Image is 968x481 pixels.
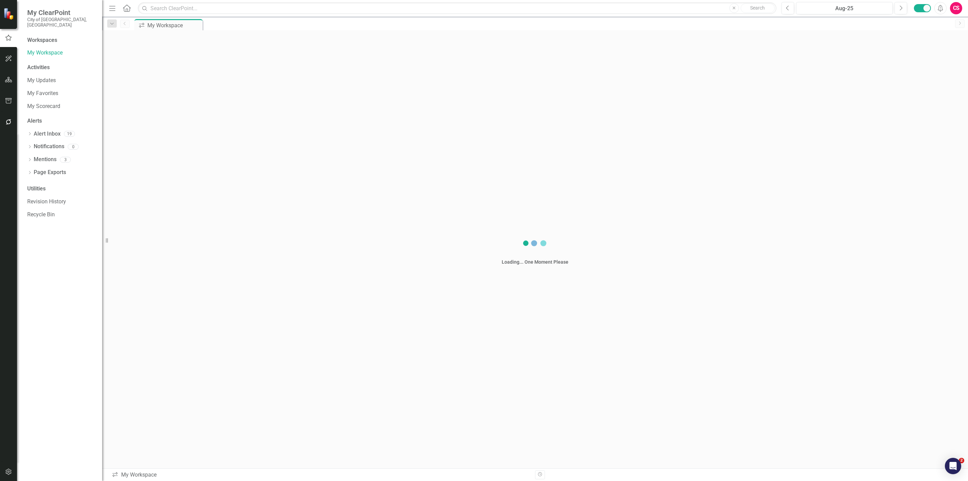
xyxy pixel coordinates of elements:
[27,49,95,57] a: My Workspace
[741,3,775,13] button: Search
[27,117,95,125] div: Alerts
[27,185,95,193] div: Utilities
[27,90,95,97] a: My Favorites
[138,2,776,14] input: Search ClearPoint...
[27,9,95,17] span: My ClearPoint
[502,259,568,265] div: Loading... One Moment Please
[27,77,95,84] a: My Updates
[945,458,961,474] div: Open Intercom Messenger
[27,198,95,206] a: Revision History
[34,130,61,138] a: Alert Inbox
[950,2,962,14] button: CS
[27,103,95,110] a: My Scorecard
[750,5,765,11] span: Search
[64,131,75,137] div: 19
[798,4,890,13] div: Aug-25
[959,458,964,463] span: 2
[3,8,15,20] img: ClearPoint Strategy
[68,144,79,150] div: 0
[796,2,893,14] button: Aug-25
[27,36,57,44] div: Workspaces
[147,21,201,30] div: My Workspace
[27,64,95,72] div: Activities
[34,156,57,164] a: Mentions
[112,471,530,479] div: My Workspace
[34,169,66,176] a: Page Exports
[27,211,95,219] a: Recycle Bin
[34,143,64,151] a: Notifications
[27,17,95,28] small: City of [GEOGRAPHIC_DATA], [GEOGRAPHIC_DATA]
[60,157,71,162] div: 3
